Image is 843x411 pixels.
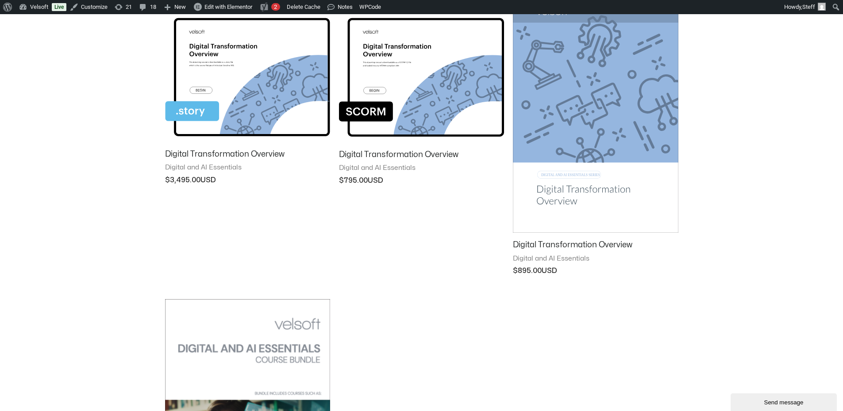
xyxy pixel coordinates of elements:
span: $ [339,177,344,184]
span: Edit with Elementor [204,4,252,10]
a: Digital Transformation Overview [513,240,678,254]
span: $ [513,267,518,274]
bdi: 895.00 [513,267,542,274]
a: Digital Transformation Overview [339,150,504,164]
h2: Digital Transformation Overview [339,150,504,160]
iframe: chat widget [731,392,839,411]
span: 2 [274,4,277,10]
a: Digital Transformation Overview [165,149,330,163]
h2: Digital Transformation Overview [165,149,330,159]
a: Live [52,3,66,11]
span: Digital and AI Essentials [165,163,330,172]
span: Steff [802,4,815,10]
bdi: 795.00 [339,177,368,184]
bdi: 3,495.00 [165,177,200,184]
span: $ [165,177,170,184]
h2: Digital Transformation Overview [513,240,678,250]
span: Digital and AI Essentials [339,164,504,173]
span: Digital and AI Essentials [513,254,678,263]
